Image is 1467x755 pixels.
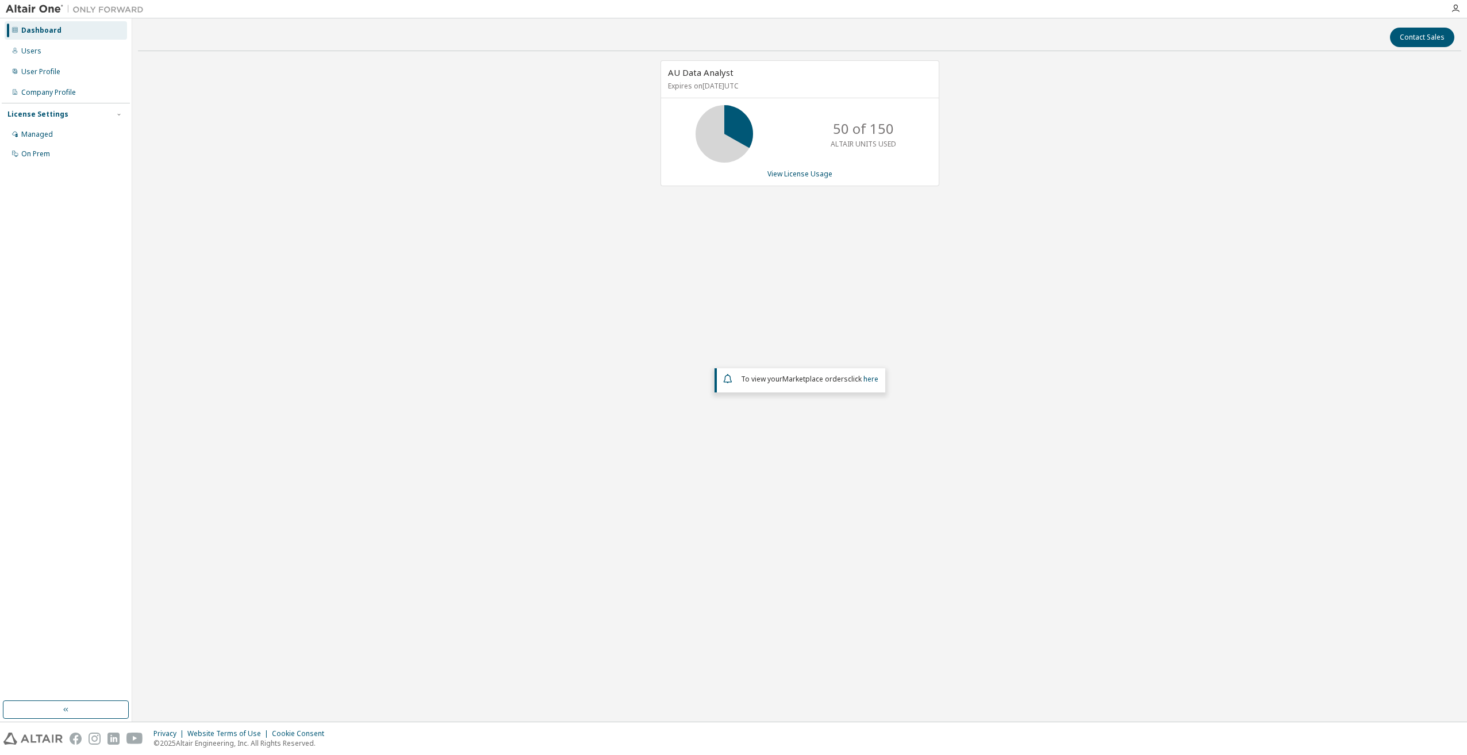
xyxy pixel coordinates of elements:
a: here [863,374,878,384]
img: instagram.svg [89,733,101,745]
img: Altair One [6,3,149,15]
em: Marketplace orders [782,374,848,384]
div: User Profile [21,67,60,76]
img: linkedin.svg [107,733,120,745]
div: Cookie Consent [272,729,331,738]
p: © 2025 Altair Engineering, Inc. All Rights Reserved. [153,738,331,748]
div: Managed [21,130,53,139]
p: Expires on [DATE] UTC [668,81,929,91]
div: Website Terms of Use [187,729,272,738]
span: AU Data Analyst [668,67,733,78]
a: View License Usage [767,169,832,179]
p: ALTAIR UNITS USED [831,139,896,149]
div: Company Profile [21,88,76,97]
span: To view your click [741,374,878,384]
div: Users [21,47,41,56]
p: 50 of 150 [833,119,894,138]
div: Dashboard [21,26,62,35]
img: youtube.svg [126,733,143,745]
button: Contact Sales [1390,28,1454,47]
div: Privacy [153,729,187,738]
div: License Settings [7,110,68,119]
img: altair_logo.svg [3,733,63,745]
div: On Prem [21,149,50,159]
img: facebook.svg [70,733,82,745]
